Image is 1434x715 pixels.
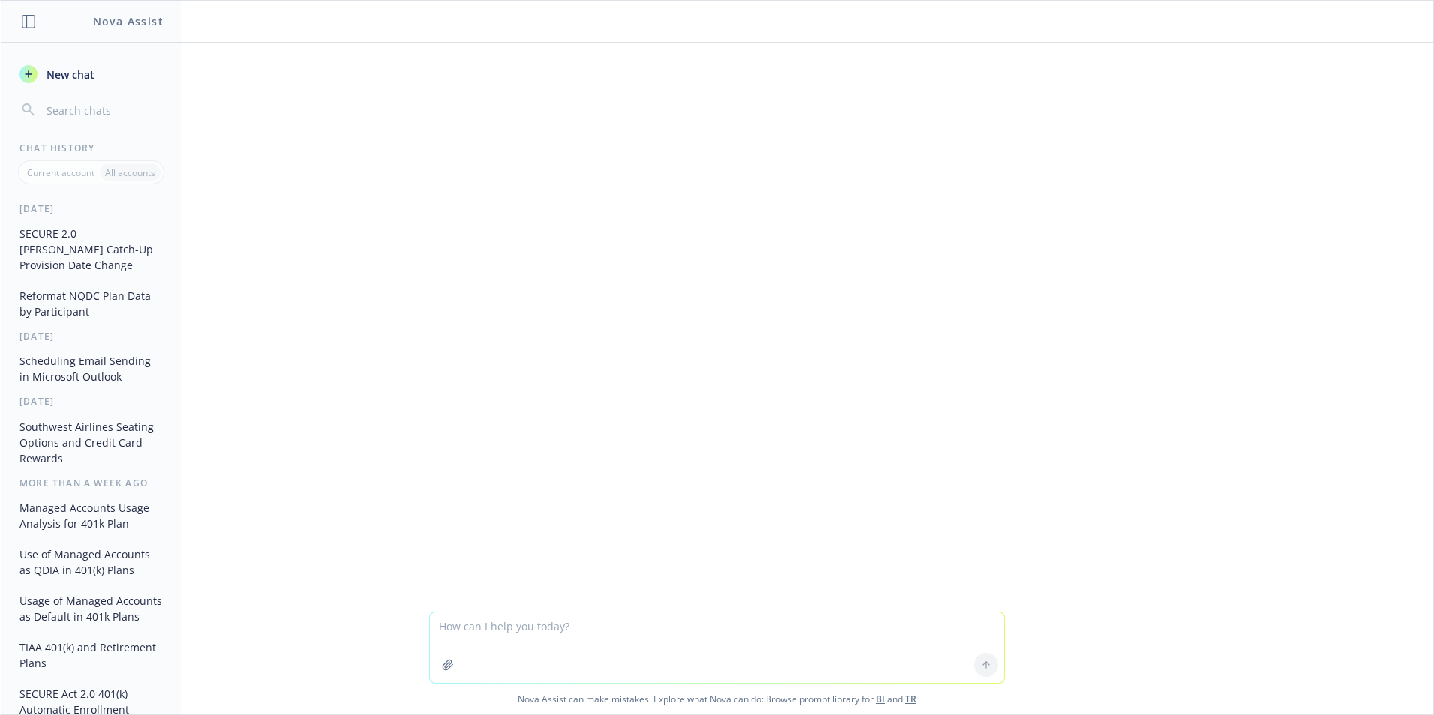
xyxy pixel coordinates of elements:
input: Search chats [43,100,163,121]
span: New chat [43,67,94,82]
div: [DATE] [1,202,181,215]
p: Current account [27,166,94,179]
a: BI [876,693,885,705]
div: More than a week ago [1,477,181,489]
button: Scheduling Email Sending in Microsoft Outlook [13,349,169,389]
button: Use of Managed Accounts as QDIA in 401(k) Plans [13,542,169,582]
span: Nova Assist can make mistakes. Explore what Nova can do: Browse prompt library for and [7,684,1427,714]
h1: Nova Assist [93,13,163,29]
button: Managed Accounts Usage Analysis for 401k Plan [13,495,169,536]
button: Reformat NQDC Plan Data by Participant [13,283,169,324]
div: [DATE] [1,330,181,343]
button: TIAA 401(k) and Retirement Plans [13,635,169,675]
button: SECURE 2.0 [PERSON_NAME] Catch-Up Provision Date Change [13,221,169,277]
p: All accounts [105,166,155,179]
div: [DATE] [1,395,181,408]
div: Chat History [1,142,181,154]
a: TR [905,693,916,705]
button: New chat [13,61,169,88]
button: Southwest Airlines Seating Options and Credit Card Rewards [13,414,169,471]
button: Usage of Managed Accounts as Default in 401k Plans [13,588,169,629]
